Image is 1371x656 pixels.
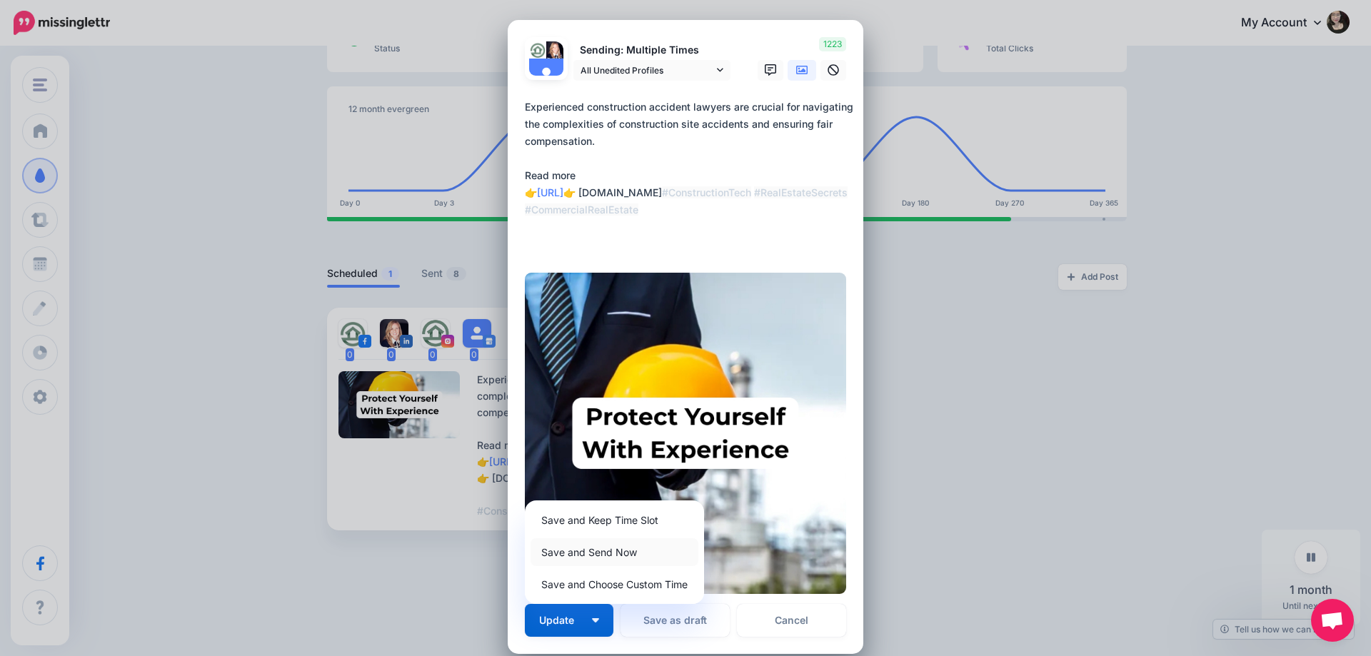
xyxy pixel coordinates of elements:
a: Save and Send Now [531,538,698,566]
span: Update [539,615,585,625]
span: All Unedited Profiles [581,63,713,78]
a: All Unedited Profiles [573,60,730,81]
a: Save and Choose Custom Time [531,570,698,598]
a: Save and Keep Time Slot [531,506,698,534]
img: 6VKX32VSR9QVKIATX5341HBOUJQCCMWB.jpg [525,273,846,594]
div: Experienced construction accident lawyers are crucial for navigating the complexities of construc... [525,99,853,218]
img: user_default_image.png [529,59,563,93]
span: 1223 [819,37,846,51]
button: Update [525,604,613,637]
div: Update [525,500,704,604]
p: Sending: Multiple Times [573,42,730,59]
img: 1557244110365-82271.png [546,41,563,59]
img: 252059591_439789494444276_7796615531734376581_n-bsa145783.png [529,41,546,59]
button: Save as draft [621,604,730,637]
a: Cancel [737,604,846,637]
img: arrow-down-white.png [592,618,599,622]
